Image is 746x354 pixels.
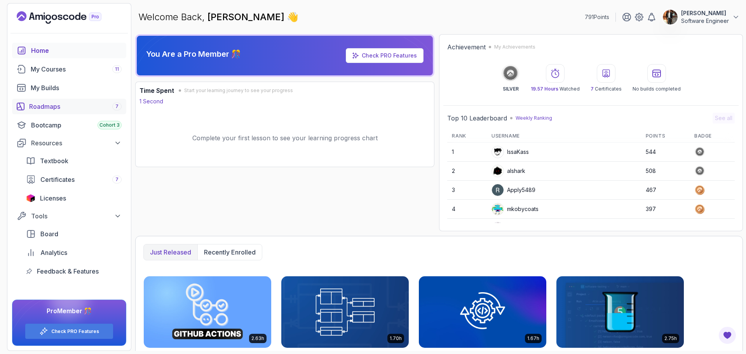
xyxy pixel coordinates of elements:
[144,244,197,260] button: Just released
[492,203,539,215] div: mkobycoats
[718,326,737,345] button: Open Feedback Button
[585,13,609,21] p: 791 Points
[633,86,681,92] p: No builds completed
[12,117,126,133] a: bootcamp
[26,194,35,202] img: jetbrains icon
[664,335,677,342] p: 2.75h
[192,133,378,143] p: Complete your first lesson to see your learning progress chart
[31,83,122,92] div: My Builds
[494,44,535,50] p: My Achievements
[556,276,684,348] img: Java Unit Testing and TDD card
[662,9,740,25] button: user profile image[PERSON_NAME]Software Engineer
[281,276,409,348] img: Database Design & Implementation card
[531,86,580,92] p: Watched
[29,102,122,111] div: Roadmaps
[251,335,264,342] p: 2.63h
[641,200,690,219] td: 397
[40,229,58,239] span: Board
[591,86,594,92] span: 7
[487,130,641,143] th: Username
[12,61,126,77] a: courses
[681,9,729,17] p: [PERSON_NAME]
[139,98,163,105] p: 1 Second
[115,103,119,110] span: 7
[12,136,126,150] button: Resources
[527,335,539,342] p: 1.67h
[99,122,120,128] span: Cohort 3
[492,222,574,234] div: [PERSON_NAME].delaguia
[531,86,558,92] span: 19.57 Hours
[346,48,424,63] a: Check PRO Features
[21,172,126,187] a: certificates
[21,153,126,169] a: textbook
[492,184,535,196] div: Apply5489
[516,115,552,121] p: Weekly Ranking
[146,49,241,59] p: You Are a Pro Member 🎊
[285,9,301,25] span: 👋
[641,162,690,181] td: 508
[447,113,507,123] h2: Top 10 Leaderboard
[492,146,529,158] div: IssaKass
[21,263,126,279] a: feedback
[197,244,262,260] button: Recently enrolled
[207,11,287,23] span: [PERSON_NAME]
[31,120,122,130] div: Bootcamp
[12,80,126,96] a: builds
[492,222,504,234] img: default monster avatar
[21,245,126,260] a: analytics
[419,276,546,348] img: Java Integration Testing card
[40,194,66,203] span: Licenses
[139,86,174,95] h3: Time Spent
[492,165,525,177] div: alshark
[25,323,113,339] button: Check PRO Features
[447,42,486,52] h2: Achievement
[17,11,119,24] a: Landing page
[150,248,191,257] p: Just released
[492,203,504,215] img: default monster avatar
[31,211,122,221] div: Tools
[138,11,298,23] p: Welcome Back,
[31,46,122,55] div: Home
[144,276,271,348] img: CI/CD with GitHub Actions card
[492,184,504,196] img: user profile image
[447,143,487,162] td: 1
[12,99,126,114] a: roadmaps
[40,175,75,184] span: Certificates
[21,190,126,206] a: licenses
[447,219,487,238] td: 5
[21,226,126,242] a: board
[12,43,126,58] a: home
[492,146,504,158] img: user profile image
[12,209,126,223] button: Tools
[447,162,487,181] td: 2
[115,176,119,183] span: 7
[362,52,417,59] a: Check PRO Features
[492,165,504,177] img: user profile image
[115,66,119,72] span: 11
[663,10,678,24] img: user profile image
[591,86,622,92] p: Certificates
[713,113,735,124] button: See all
[447,130,487,143] th: Rank
[641,219,690,238] td: 358
[641,143,690,162] td: 544
[40,156,68,166] span: Textbook
[447,181,487,200] td: 3
[503,86,519,92] p: SILVER
[690,130,735,143] th: Badge
[641,181,690,200] td: 467
[184,87,293,94] span: Start your learning journey to see your progress
[51,328,99,335] a: Check PRO Features
[40,248,67,257] span: Analytics
[447,200,487,219] td: 4
[390,335,402,342] p: 1.70h
[641,130,690,143] th: Points
[681,17,729,25] p: Software Engineer
[37,267,99,276] span: Feedback & Features
[31,138,122,148] div: Resources
[31,65,122,74] div: My Courses
[204,248,256,257] p: Recently enrolled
